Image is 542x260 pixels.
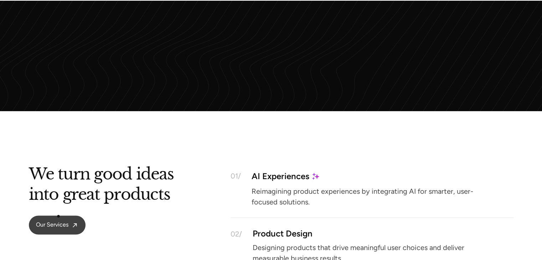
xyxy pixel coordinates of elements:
div: AI Experiences [252,173,309,179]
div: Product Design [253,230,313,236]
span: Our Services [36,221,68,229]
p: Reimagining product experiences by integrating AI for smarter, user-focused solutions. [252,188,483,204]
div: 01/ [231,172,241,180]
a: Our Services [29,215,86,234]
div: 02/ [231,230,242,238]
h2: We turn good ideas into great products [29,168,174,204]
